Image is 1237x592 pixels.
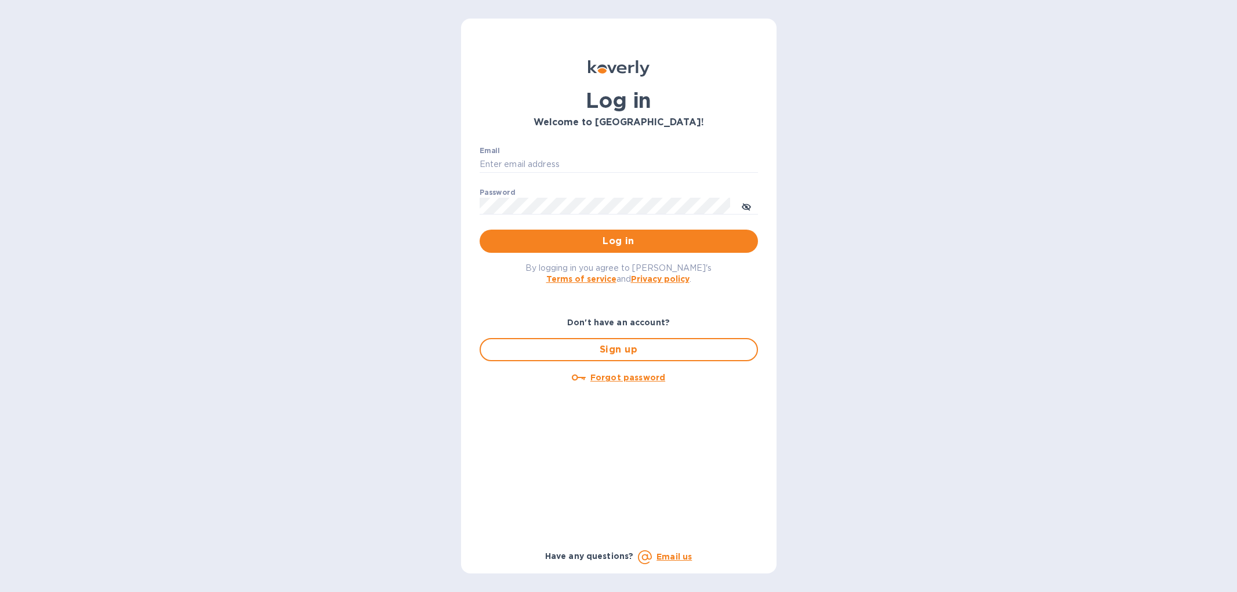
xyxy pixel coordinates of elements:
[480,230,758,253] button: Log in
[735,194,758,217] button: toggle password visibility
[480,156,758,173] input: Enter email address
[590,373,665,382] u: Forgot password
[480,338,758,361] button: Sign up
[525,263,712,284] span: By logging in you agree to [PERSON_NAME]'s and .
[545,551,634,561] b: Have any questions?
[480,189,515,196] label: Password
[489,234,749,248] span: Log in
[567,318,670,327] b: Don't have an account?
[490,343,748,357] span: Sign up
[480,147,500,154] label: Email
[480,88,758,112] h1: Log in
[656,552,692,561] a: Email us
[480,117,758,128] h3: Welcome to [GEOGRAPHIC_DATA]!
[631,274,690,284] a: Privacy policy
[546,274,616,284] a: Terms of service
[588,60,650,77] img: Koverly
